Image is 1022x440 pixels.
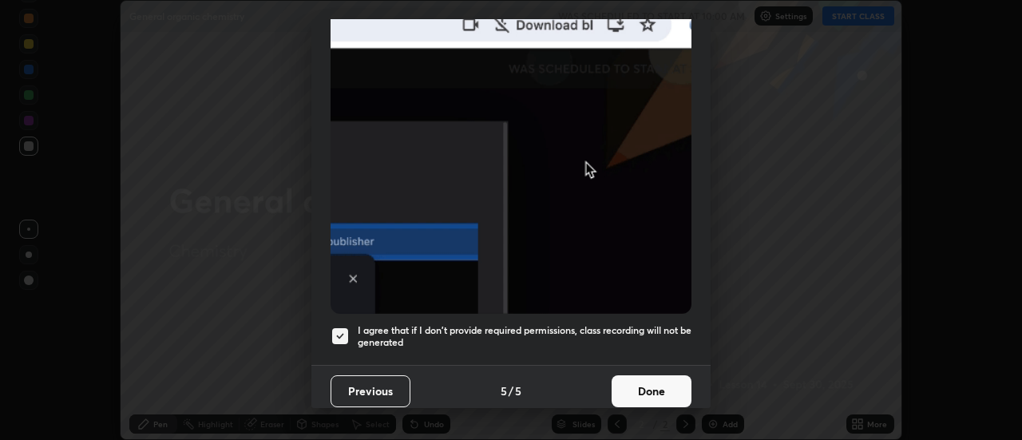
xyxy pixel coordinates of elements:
[501,383,507,399] h4: 5
[515,383,521,399] h4: 5
[612,375,691,407] button: Done
[509,383,513,399] h4: /
[331,375,410,407] button: Previous
[358,324,691,349] h5: I agree that if I don't provide required permissions, class recording will not be generated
